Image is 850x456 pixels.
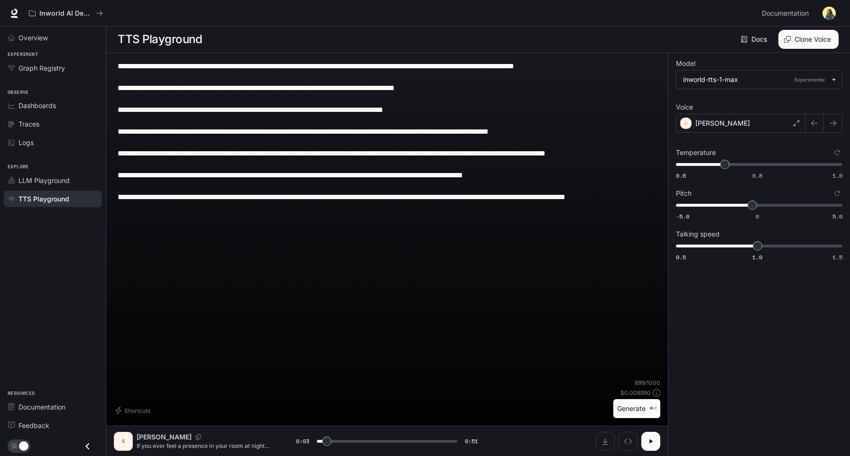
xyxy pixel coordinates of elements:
[676,231,720,237] p: Talking speed
[620,389,651,397] p: $ 0.008990
[596,432,615,451] button: Download audio
[18,420,49,430] span: Feedback
[762,8,809,19] span: Documentation
[822,7,836,20] img: User avatar
[676,104,693,110] p: Voice
[676,253,686,261] span: 0.5
[4,134,102,151] a: Logs
[676,172,686,180] span: 0.6
[18,175,70,185] span: LLM Playground
[635,379,660,387] p: 899 / 1000
[4,97,102,114] a: Dashboards
[18,194,69,204] span: TTS Playground
[676,71,842,89] div: inworld-tts-1-maxExperimental
[4,172,102,189] a: LLM Playground
[18,137,34,147] span: Logs
[18,33,48,43] span: Overview
[137,442,273,450] p: If you ever feel a presence in your room at night and see someone standing in the dark corner, do...
[695,119,750,128] p: [PERSON_NAME]
[77,437,98,456] button: Close drawer
[619,432,637,451] button: Inspect
[18,63,65,73] span: Graph Registry
[118,30,202,49] h1: TTS Playground
[739,30,771,49] a: Docs
[18,402,65,412] span: Documentation
[4,417,102,434] a: Feedback
[39,9,92,18] p: Inworld AI Demos
[649,406,656,411] p: ⌘⏎
[676,60,695,67] p: Model
[192,434,205,440] button: Copy Voice ID
[676,149,716,156] p: Temperature
[676,190,692,197] p: Pitch
[4,116,102,132] a: Traces
[25,4,107,23] button: All workspaces
[613,399,660,419] button: Generate⌘⏎
[832,172,842,180] span: 1.0
[752,253,762,261] span: 1.0
[758,4,816,23] a: Documentation
[820,4,839,23] button: User avatar
[832,147,842,158] button: Reset to default
[18,119,39,129] span: Traces
[756,212,759,220] span: 0
[19,440,28,451] span: Dark mode toggle
[676,212,689,220] span: -5.0
[832,188,842,199] button: Reset to default
[18,100,56,110] span: Dashboards
[778,30,839,49] button: Clone Voice
[832,253,842,261] span: 1.5
[4,399,102,415] a: Documentation
[114,403,154,418] button: Shortcuts
[752,172,762,180] span: 0.8
[465,437,478,446] span: 0:51
[683,75,827,84] div: inworld-tts-1-max
[296,437,309,446] span: 0:03
[116,434,131,449] div: S
[4,60,102,76] a: Graph Registry
[4,191,102,207] a: TTS Playground
[137,432,192,442] p: [PERSON_NAME]
[832,212,842,220] span: 5.0
[4,29,102,46] a: Overview
[793,75,827,84] p: Experimental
